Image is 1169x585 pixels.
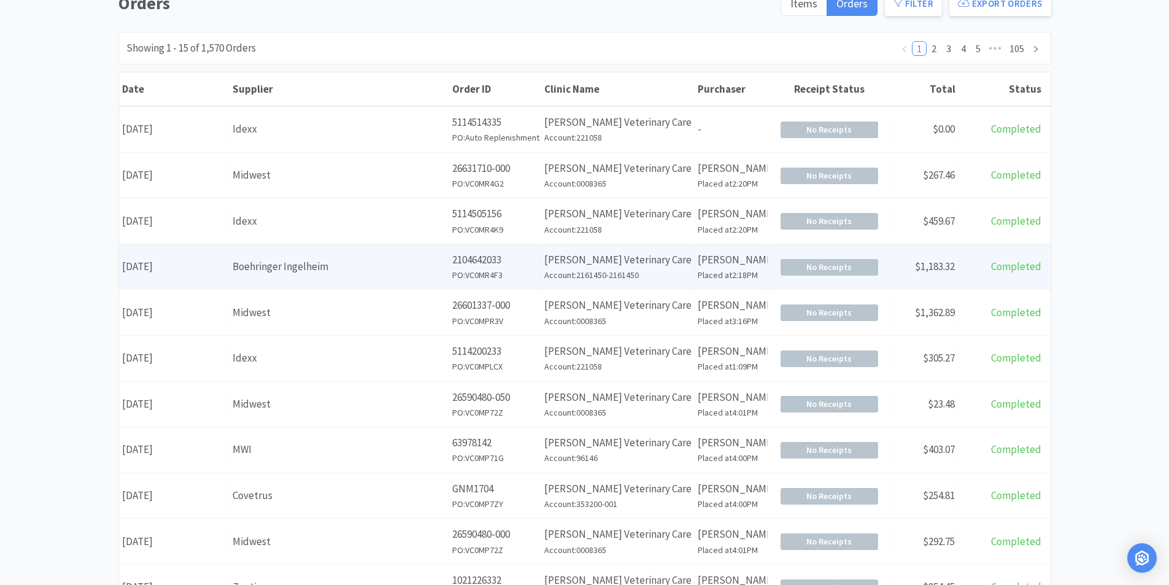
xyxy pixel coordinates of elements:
p: [PERSON_NAME] Veterinary Care [544,481,691,497]
p: [PERSON_NAME] Veterinary Care [544,343,691,360]
h6: Account: 96146 [544,451,691,465]
li: Next 5 Pages [986,41,1005,56]
h6: Account: 0008365 [544,314,691,328]
div: Open Intercom Messenger [1127,543,1157,573]
div: [DATE] [119,389,230,420]
span: No Receipts [781,351,878,366]
p: [PERSON_NAME] [698,389,765,406]
a: 3 [942,42,955,55]
h6: Placed at 4:00PM [698,497,765,511]
span: $267.46 [923,168,955,182]
p: GNM1704 [452,481,538,497]
p: 5114200233 [452,343,538,360]
div: [DATE] [119,206,230,237]
p: 2104642033 [452,252,538,268]
div: Showing 1 - 15 of 1,570 Orders [126,40,256,56]
p: [PERSON_NAME] [698,297,765,314]
h6: Placed at 4:01PM [698,406,765,419]
span: No Receipts [781,397,878,412]
p: [PERSON_NAME] Veterinary Care [544,114,691,131]
span: Completed [991,260,1041,273]
div: Idexx [233,350,446,366]
div: Date [122,82,226,96]
p: 5114514335 [452,114,538,131]
h6: Account: 0008365 [544,177,691,190]
a: 105 [1006,42,1028,55]
h6: Placed at 3:16PM [698,314,765,328]
p: [PERSON_NAME] Veterinary Care [544,526,691,543]
h6: PO: VC0MPR3V [452,314,538,328]
div: [DATE] [119,480,230,511]
a: 4 [957,42,970,55]
h6: Placed at 4:01PM [698,543,765,557]
h6: PO: VC0MP71G [452,451,538,465]
span: No Receipts [781,122,878,138]
span: Completed [991,443,1041,456]
div: Idexx [233,213,446,230]
span: $23.48 [928,397,955,411]
li: 1 [912,41,927,56]
h6: Placed at 2:20PM [698,177,765,190]
div: Purchaser [698,82,765,96]
h6: Placed at 2:18PM [698,268,765,282]
h6: PO: VC0MP72Z [452,406,538,419]
p: [PERSON_NAME] Veterinary Care [544,160,691,177]
h6: PO: VC0MPLCX [452,360,538,373]
div: Total [894,82,955,96]
div: Idexx [233,121,446,138]
span: ••• [986,41,1005,56]
span: Completed [991,535,1041,548]
p: 26631710-000 [452,160,538,177]
li: Next Page [1028,41,1043,56]
h6: PO: VC0MR4F3 [452,268,538,282]
div: [DATE] [119,526,230,557]
span: Completed [991,351,1041,365]
a: 1 [912,42,926,55]
div: [DATE] [119,434,230,465]
span: $254.81 [923,489,955,502]
p: [PERSON_NAME] [698,160,765,177]
div: [DATE] [119,160,230,191]
p: [PERSON_NAME] [698,526,765,543]
p: [PERSON_NAME] [698,252,765,268]
span: $459.67 [923,214,955,228]
span: No Receipts [781,168,878,184]
li: 2 [927,41,941,56]
p: [PERSON_NAME] Veterinary Care [544,297,691,314]
span: $305.27 [923,351,955,365]
p: [PERSON_NAME] [698,435,765,451]
span: Completed [991,397,1041,411]
div: Midwest [233,396,446,413]
div: [DATE] [119,251,230,282]
span: No Receipts [781,489,878,504]
div: Midwest [233,167,446,184]
div: Clinic Name [544,82,692,96]
span: No Receipts [781,534,878,549]
a: 5 [971,42,985,55]
div: Order ID [452,82,538,96]
div: [DATE] [119,297,230,328]
h6: Account: 221058 [544,223,691,236]
p: 63978142 [452,435,538,451]
h6: PO: VC0MR4K9 [452,223,538,236]
h6: Account: 0008365 [544,406,691,419]
h6: Account: 0008365 [544,543,691,557]
p: [PERSON_NAME] [698,343,765,360]
p: [PERSON_NAME] [698,481,765,497]
div: [DATE] [119,343,230,374]
span: $1,362.89 [915,306,955,319]
h6: Account: 2161450-2161450 [544,268,691,282]
span: Completed [991,122,1041,136]
div: Midwest [233,533,446,550]
p: 26601337-000 [452,297,538,314]
div: Receipt Status [771,82,888,96]
p: 5114505156 [452,206,538,222]
p: - [698,121,765,138]
span: Completed [991,214,1041,228]
div: [DATE] [119,114,230,145]
p: [PERSON_NAME] Veterinary Care [544,435,691,451]
div: Boehringer Ingelheim [233,258,446,275]
div: MWI [233,441,446,458]
li: 105 [1005,41,1028,56]
span: Completed [991,489,1041,502]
